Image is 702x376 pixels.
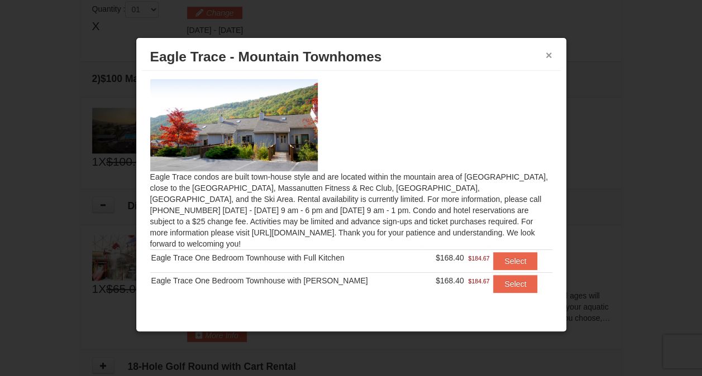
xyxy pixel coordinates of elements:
span: $168.40 [436,253,464,262]
span: $184.67 [468,253,489,264]
span: $184.67 [468,276,489,287]
div: Eagle Trace One Bedroom Townhouse with [PERSON_NAME] [151,275,421,286]
div: Eagle Trace condos are built town-house style and are located within the mountain area of [GEOGRA... [142,71,561,299]
button: Select [493,252,537,270]
span: Eagle Trace - Mountain Townhomes [150,49,382,64]
img: 19218983-1-9b289e55.jpg [150,79,318,171]
span: $168.40 [436,276,464,285]
button: Select [493,275,537,293]
div: Eagle Trace One Bedroom Townhouse with Full Kitchen [151,252,421,263]
button: × [546,50,552,61]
